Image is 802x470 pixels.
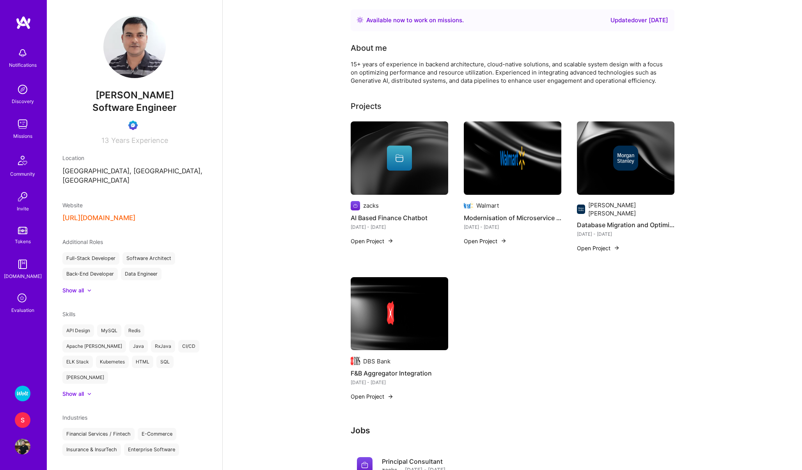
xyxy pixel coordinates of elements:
div: Show all [62,287,84,294]
div: HTML [132,356,153,368]
div: Updated over [DATE] [610,16,668,25]
div: S [15,412,30,428]
div: Tokens [15,237,31,246]
img: User Avatar [15,439,30,454]
img: Availability [357,17,363,23]
div: [DATE] - [DATE] [464,223,561,231]
p: [GEOGRAPHIC_DATA], [GEOGRAPHIC_DATA], [GEOGRAPHIC_DATA] [62,167,207,185]
h4: Principal Consultant [382,457,445,466]
button: [URL][DOMAIN_NAME] [62,214,135,222]
span: Software Engineer [92,102,177,113]
h4: F&B Aggregator Integration [351,368,448,378]
img: logo [16,16,31,30]
div: Back-End Developer [62,268,118,280]
img: arrow-right [387,393,394,400]
div: Community [10,170,35,178]
div: E-Commerce [138,428,176,440]
img: teamwork [15,116,30,132]
img: bell [15,45,30,61]
div: Full-Stack Developer [62,252,119,265]
img: cover [577,121,674,195]
span: 13 [101,136,109,144]
div: Enterprise Software [124,443,179,456]
h3: Jobs [351,425,674,435]
button: Open Project [577,244,620,252]
a: Wolt - Fintech: Payments Expansion Team [13,386,32,401]
div: [PERSON_NAME] [62,371,108,384]
div: Financial Services / Fintech [62,428,135,440]
div: Apache [PERSON_NAME] [62,340,126,352]
div: Software Architect [122,252,175,265]
div: Invite [17,205,29,213]
img: arrow-right [387,238,394,244]
button: Open Project [351,392,394,401]
div: Missions [13,132,32,140]
h4: AI Based Finance Chatbot [351,213,448,223]
div: API Design [62,324,94,337]
img: cover [351,277,448,351]
div: 15+ years of experience in backend architecture, cloud-native solutions, and scalable system desi... [351,60,663,85]
img: User Avatar [103,16,166,78]
img: Company logo [351,356,360,366]
h4: Database Migration and Optimization [577,220,674,230]
img: Company logo [351,201,360,210]
div: Discovery [12,97,34,105]
div: ELK Stack [62,356,93,368]
span: Additional Roles [62,239,103,245]
div: Location [62,154,207,162]
a: S [13,412,32,428]
img: Company logo [464,201,473,210]
img: Evaluation Call Booked [128,121,138,130]
span: Skills [62,311,75,317]
img: arrow-right [614,245,620,251]
div: CI/CD [178,340,199,352]
img: Company logo [613,146,638,171]
img: discovery [15,82,30,97]
div: zacks [363,201,379,210]
span: [PERSON_NAME] [62,89,207,101]
div: SQL [156,356,174,368]
div: Kubernetes [96,356,129,368]
div: Evaluation [11,306,34,314]
div: About me [351,42,387,54]
span: Years Experience [111,136,168,144]
div: Insurance & InsurTech [62,443,121,456]
img: arrow-right [500,238,507,244]
i: icon SelectionTeam [15,291,30,306]
button: Open Project [351,237,394,245]
img: Invite [15,189,30,205]
button: Open Project [464,237,507,245]
img: Wolt - Fintech: Payments Expansion Team [15,386,30,401]
div: Projects [351,100,381,112]
div: Walmart [476,201,499,210]
div: [PERSON_NAME] [PERSON_NAME] [588,201,674,217]
img: cover [351,121,448,195]
div: [DATE] - [DATE] [351,223,448,231]
div: [DOMAIN_NAME] [4,272,42,280]
a: User Avatar [13,439,32,454]
div: Java [129,340,148,352]
img: cover [464,121,561,195]
span: Industries [62,414,87,421]
span: Website [62,202,83,208]
div: [DATE] - [DATE] [577,230,674,238]
img: tokens [18,227,27,234]
div: MySQL [97,324,121,337]
div: Available now to work on missions . [366,16,464,25]
div: RxJava [151,340,175,352]
img: guide book [15,256,30,272]
img: Company logo [387,301,412,326]
h4: Modernisation of Microservice / Infrastructure [464,213,561,223]
div: Notifications [9,61,37,69]
img: Company logo [577,205,585,214]
div: Show all [62,390,84,398]
div: Redis [124,324,144,337]
img: Company logo [500,146,525,171]
img: Community [13,151,32,170]
div: DBS Bank [363,357,390,365]
div: [DATE] - [DATE] [351,378,448,386]
div: Data Engineer [121,268,161,280]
